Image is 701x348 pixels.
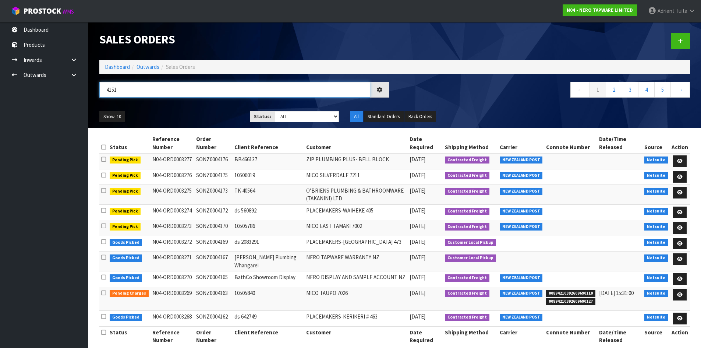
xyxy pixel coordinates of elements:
[151,133,195,153] th: Reference Number
[443,326,498,346] th: Shipping Method
[498,326,545,346] th: Carrier
[304,252,408,271] td: NERO TAPWARE WARRANTY NZ
[410,274,425,281] span: [DATE]
[99,33,389,46] h1: Sales Orders
[194,153,233,169] td: SONZ0004176
[233,287,304,310] td: 10505840
[408,133,443,153] th: Date Required
[500,274,543,282] span: NEW ZEALAND POST
[644,274,668,282] span: Netsuite
[644,223,668,231] span: Netsuite
[233,236,304,252] td: ds 2083291
[597,133,643,153] th: Date/Time Released
[151,236,195,252] td: N04-ORD0003272
[304,169,408,185] td: MICO SILVERDALE 7211
[644,239,668,246] span: Netsuite
[151,169,195,185] td: N04-ORD0003276
[110,188,141,195] span: Pending Pick
[194,220,233,236] td: SONZ0004170
[194,133,233,153] th: Order Number
[410,156,425,163] span: [DATE]
[233,169,304,185] td: 10506019
[110,274,142,282] span: Goods Picked
[151,311,195,327] td: N04-ORD0003268
[445,188,489,195] span: Contracted Freight
[110,290,149,297] span: Pending Charges
[410,254,425,261] span: [DATE]
[151,271,195,287] td: N04-ORD0003270
[194,271,233,287] td: SONZ0004165
[233,220,304,236] td: 10505786
[166,63,195,70] span: Sales Orders
[151,204,195,220] td: N04-ORD0003274
[544,326,597,346] th: Connote Number
[606,82,622,98] a: 2
[233,133,304,153] th: Client Reference
[108,133,151,153] th: Status
[408,326,443,346] th: Date Required
[110,239,142,246] span: Goods Picked
[137,63,159,70] a: Outwards
[151,220,195,236] td: N04-ORD0003273
[644,314,668,321] span: Netsuite
[642,133,670,153] th: Source
[445,254,496,262] span: Customer Local Pickup
[546,298,595,305] span: 00894210392609690127
[410,172,425,179] span: [DATE]
[410,187,425,194] span: [DATE]
[644,157,668,164] span: Netsuite
[498,133,545,153] th: Carrier
[194,204,233,220] td: SONZ0004172
[194,252,233,271] td: SONZ0004167
[233,204,304,220] td: ds 560892
[304,326,408,346] th: Customer
[567,7,633,13] strong: N04 - NERO TAPWARE LIMITED
[563,4,637,16] a: N04 - NERO TAPWARE LIMITED
[304,185,408,205] td: O’BRIENS PLUMBING & BATHROOMWARE (TAKANINI) LTD
[670,82,690,98] a: →
[194,311,233,327] td: SONZ0004162
[599,289,634,296] span: [DATE] 15:31:00
[194,287,233,310] td: SONZ0004163
[670,326,690,346] th: Action
[110,254,142,262] span: Goods Picked
[670,133,690,153] th: Action
[151,153,195,169] td: N04-ORD0003277
[404,111,436,123] button: Back Orders
[304,271,408,287] td: NERO DISPLAY AND SAMPLE ACCOUNT NZ
[304,236,408,252] td: PLACEMAKERS-[GEOGRAPHIC_DATA] 473
[304,153,408,169] td: ZIP PLUMBING PLUS- BELL BLOCK
[364,111,404,123] button: Standard Orders
[644,290,668,297] span: Netsuite
[233,185,304,205] td: TK 40564
[644,188,668,195] span: Netsuite
[445,208,489,215] span: Contracted Freight
[63,8,74,15] small: WMS
[151,185,195,205] td: N04-ORD0003275
[445,239,496,246] span: Customer Local Pickup
[410,238,425,245] span: [DATE]
[304,220,408,236] td: MICO EAST TAMAKI 7002
[445,274,489,282] span: Contracted Freight
[570,82,590,98] a: ←
[233,252,304,271] td: [PERSON_NAME] Plumbing Whangarei
[304,311,408,327] td: PLACEMAKERS-KERIKERI # 463
[194,236,233,252] td: SONZ0004169
[658,7,675,14] span: Adrient
[108,326,151,346] th: Status
[304,133,408,153] th: Customer
[590,82,606,98] a: 1
[622,82,638,98] a: 3
[350,111,363,123] button: All
[194,326,233,346] th: Order Number
[445,314,489,321] span: Contracted Freight
[644,208,668,215] span: Netsuite
[105,63,130,70] a: Dashboard
[151,252,195,271] td: N04-ORD0003271
[110,157,141,164] span: Pending Pick
[544,133,597,153] th: Connote Number
[233,271,304,287] td: BathCo Showroom Display
[11,6,20,15] img: cube-alt.png
[24,6,61,16] span: ProStock
[500,172,543,179] span: NEW ZEALAND POST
